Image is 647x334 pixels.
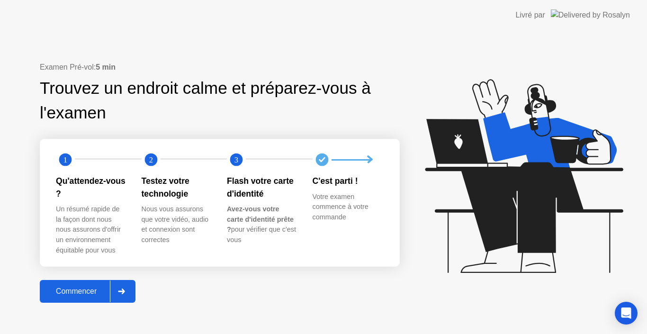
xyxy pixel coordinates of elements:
text: 2 [149,155,153,164]
div: Nous vous assurons que votre vidéo, audio et connexion sont correctes [142,204,212,245]
div: Examen Pré-vol: [40,62,400,73]
b: Avez-vous votre carte d'identité prête ? [227,205,294,233]
img: Delivered by Rosalyn [551,9,630,20]
div: Open Intercom Messenger [615,302,638,325]
div: Commencer [43,287,110,296]
div: C'est parti ! [313,175,383,187]
div: Votre examen commence à votre commande [313,192,383,223]
text: 3 [234,155,238,164]
b: 5 min [96,63,116,71]
div: pour vérifier que c'est vous [227,204,297,245]
button: Commencer [40,280,135,303]
text: 1 [63,155,67,164]
div: Trouvez un endroit calme et préparez-vous à l'examen [40,76,374,126]
div: Testez votre technologie [142,175,212,200]
div: Un résumé rapide de la façon dont nous nous assurons d'offrir un environnement équitable pour vous [56,204,126,255]
div: Livré par [516,9,545,21]
div: Flash votre carte d'identité [227,175,297,200]
div: Qu'attendez-vous ? [56,175,126,200]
